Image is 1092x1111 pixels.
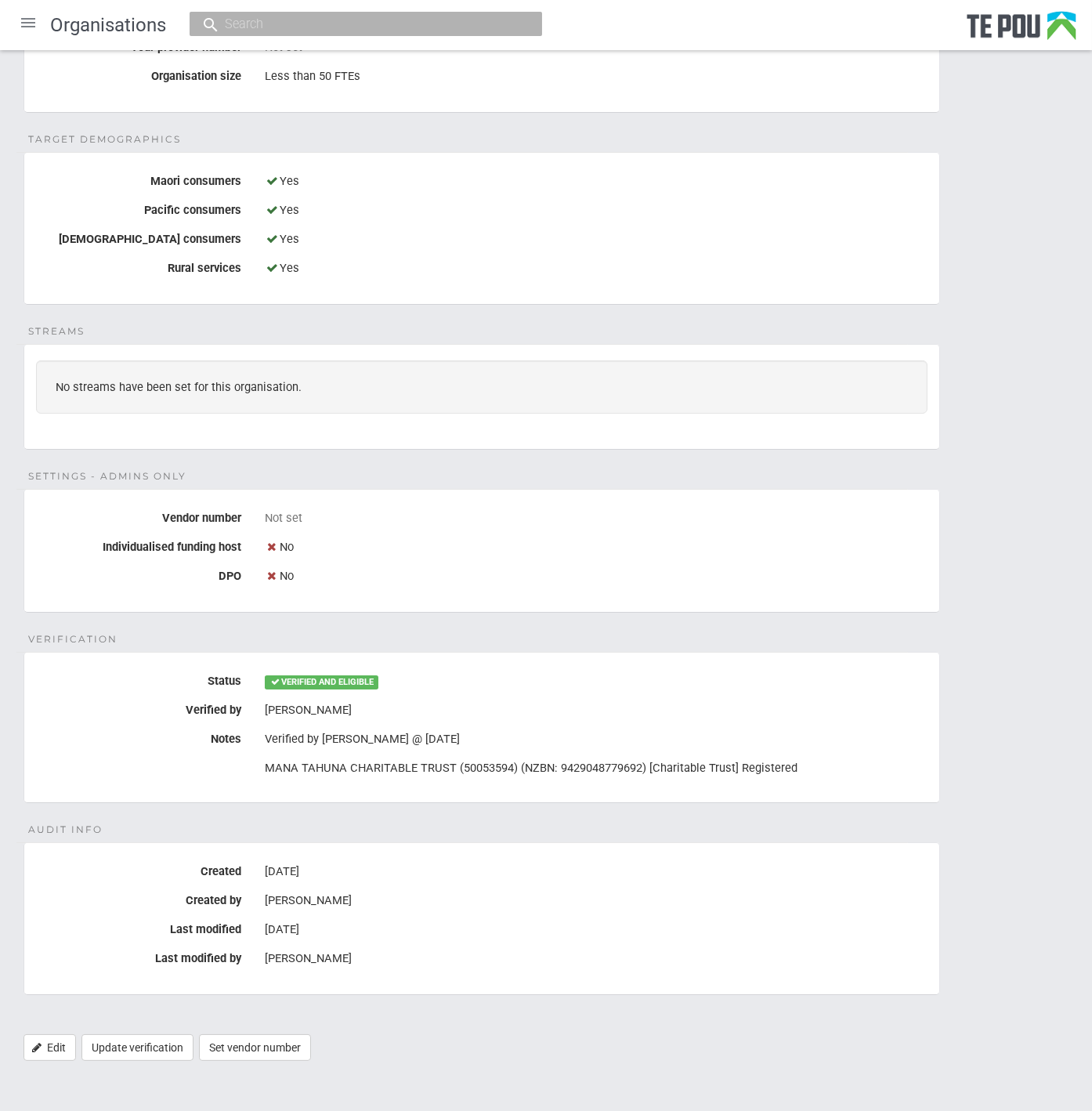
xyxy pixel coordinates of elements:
label: Verified by [24,697,253,717]
label: Last modified [24,917,253,936]
div: VERIFIED AND ELIGIBLE [265,675,378,689]
div: Yes [265,255,927,282]
div: No streams have been set for this organisation. [36,360,927,414]
div: [PERSON_NAME] [265,697,927,724]
div: Not set [265,511,927,525]
a: Set vendor number [199,1034,311,1061]
label: Organisation size [24,63,253,83]
span: Settings - Admins only [28,469,186,483]
label: Pacific consumers [24,197,253,217]
div: Less than 50 FTEs [265,63,927,90]
span: Target demographics [28,132,181,147]
div: Yes [265,197,927,224]
label: Vendor number [24,505,253,525]
input: Search [220,16,496,32]
div: Yes [265,226,927,253]
a: Update verification [81,1034,193,1061]
label: Rural services [24,255,253,275]
label: Status [24,668,253,688]
span: Verification [28,632,118,646]
div: Yes [265,168,927,195]
span: Audit Info [28,823,103,837]
div: [PERSON_NAME] [265,888,927,914]
label: [DEMOGRAPHIC_DATA] consumers [24,226,253,246]
div: [DATE] [265,917,927,943]
label: Individualised funding host [24,534,253,554]
label: Notes [24,726,253,746]
label: Created [24,859,253,878]
span: Streams [28,324,85,338]
a: Edit [24,1034,76,1061]
div: Verified by [PERSON_NAME] @ [DATE] MANA TAHUNA CHARITABLE TRUST (50053594) (NZBN: 9429048779692) ... [265,726,927,780]
label: Created by [24,888,253,907]
label: Maori consumers [24,168,253,188]
label: DPO [24,563,253,583]
div: No [265,534,927,561]
label: Last modified by [24,946,253,965]
div: No [265,563,927,590]
div: [PERSON_NAME] [265,946,927,972]
div: [DATE] [265,859,927,885]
